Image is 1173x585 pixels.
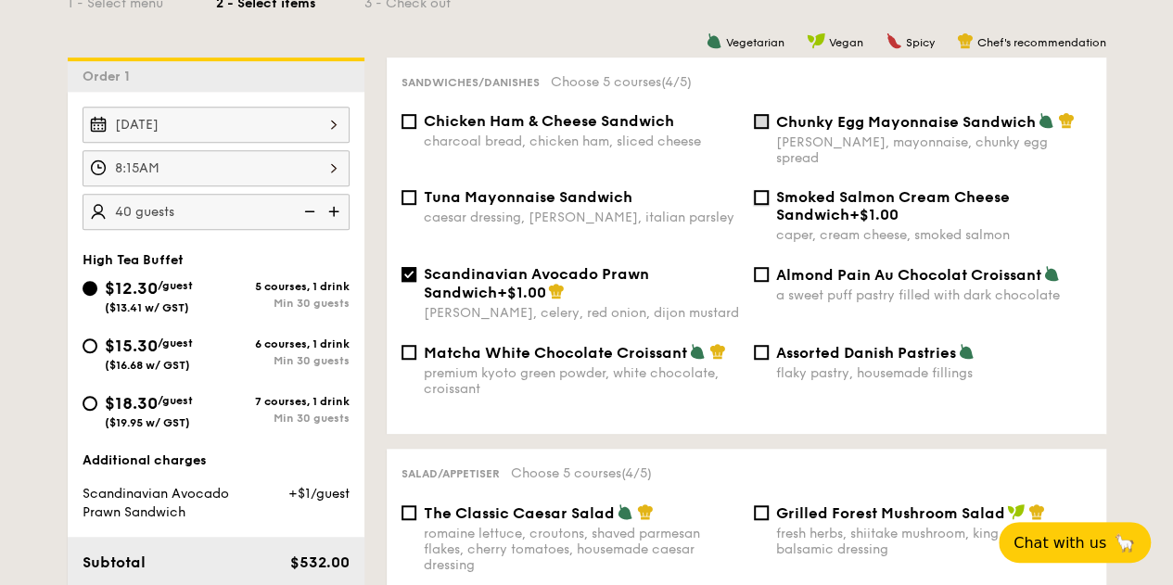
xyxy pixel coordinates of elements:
img: icon-vegetarian.fe4039eb.svg [1043,265,1060,282]
span: Smoked Salmon Cream Cheese Sandwich [776,188,1010,223]
span: ($13.41 w/ GST) [105,301,189,314]
button: Chat with us🦙 [999,522,1151,563]
span: $18.30 [105,393,158,413]
span: $532.00 [289,553,349,571]
span: +$1.00 [497,284,546,301]
div: 5 courses, 1 drink [216,280,350,293]
img: icon-chef-hat.a58ddaea.svg [637,503,654,520]
span: +$1/guest [287,486,349,502]
span: Chunky Egg Mayonnaise Sandwich [776,113,1036,131]
span: (4/5) [661,74,692,90]
span: $15.30 [105,336,158,356]
span: Order 1 [83,69,137,84]
span: Salad/Appetiser [402,467,500,480]
input: Grilled Forest Mushroom Saladfresh herbs, shiitake mushroom, king oyster, balsamic dressing [754,505,769,520]
input: Tuna Mayonnaise Sandwichcaesar dressing, [PERSON_NAME], italian parsley [402,190,416,205]
input: Chicken Ham & Cheese Sandwichcharcoal bread, chicken ham, sliced cheese [402,114,416,129]
span: Grilled Forest Mushroom Salad [776,504,1005,522]
span: Matcha White Chocolate Croissant [424,344,687,362]
span: Vegan [829,36,863,49]
div: Min 30 guests [216,354,350,367]
img: icon-add.58712e84.svg [322,194,350,229]
span: ($16.68 w/ GST) [105,359,190,372]
img: icon-chef-hat.a58ddaea.svg [1028,503,1045,520]
span: $12.30 [105,278,158,299]
input: $18.30/guest($19.95 w/ GST)7 courses, 1 drinkMin 30 guests [83,396,97,411]
img: icon-vegetarian.fe4039eb.svg [706,32,722,49]
input: Event date [83,107,350,143]
div: Additional charges [83,451,350,470]
span: Vegetarian [726,36,784,49]
div: 6 courses, 1 drink [216,337,350,350]
span: Chef's recommendation [977,36,1106,49]
div: Min 30 guests [216,297,350,310]
span: Scandinavian Avocado Prawn Sandwich [83,486,229,520]
span: Subtotal [83,553,146,571]
input: $12.30/guest($13.41 w/ GST)5 courses, 1 drinkMin 30 guests [83,281,97,296]
input: Event time [83,150,350,186]
span: Choose 5 courses [511,465,652,481]
span: 🦙 [1114,532,1136,553]
span: Chicken Ham & Cheese Sandwich [424,112,674,130]
span: Choose 5 courses [551,74,692,90]
img: icon-vegetarian.fe4039eb.svg [617,503,633,520]
span: Tuna Mayonnaise Sandwich [424,188,632,206]
div: caper, cream cheese, smoked salmon [776,227,1091,243]
div: [PERSON_NAME], celery, red onion, dijon mustard [424,305,739,321]
span: /guest [158,279,193,292]
span: High Tea Buffet [83,252,184,268]
input: Scandinavian Avocado Prawn Sandwich+$1.00[PERSON_NAME], celery, red onion, dijon mustard [402,267,416,282]
input: The Classic Caesar Saladromaine lettuce, croutons, shaved parmesan flakes, cherry tomatoes, house... [402,505,416,520]
span: /guest [158,394,193,407]
span: Almond Pain Au Chocolat Croissant [776,266,1041,284]
div: caesar dressing, [PERSON_NAME], italian parsley [424,210,739,225]
input: $15.30/guest($16.68 w/ GST)6 courses, 1 drinkMin 30 guests [83,338,97,353]
span: /guest [158,337,193,350]
span: Chat with us [1014,534,1106,552]
img: icon-vegetarian.fe4039eb.svg [689,343,706,360]
span: +$1.00 [849,206,899,223]
img: icon-reduce.1d2dbef1.svg [294,194,322,229]
div: romaine lettuce, croutons, shaved parmesan flakes, cherry tomatoes, housemade caesar dressing [424,526,739,573]
img: icon-chef-hat.a58ddaea.svg [957,32,974,49]
input: Smoked Salmon Cream Cheese Sandwich+$1.00caper, cream cheese, smoked salmon [754,190,769,205]
img: icon-chef-hat.a58ddaea.svg [709,343,726,360]
div: flaky pastry, housemade fillings [776,365,1091,381]
span: ($19.95 w/ GST) [105,416,190,429]
img: icon-chef-hat.a58ddaea.svg [1058,112,1075,129]
img: icon-spicy.37a8142b.svg [886,32,902,49]
span: Scandinavian Avocado Prawn Sandwich [424,265,649,301]
div: [PERSON_NAME], mayonnaise, chunky egg spread [776,134,1091,166]
div: 7 courses, 1 drink [216,395,350,408]
span: Spicy [906,36,935,49]
div: a sweet puff pastry filled with dark chocolate [776,287,1091,303]
img: icon-vegan.f8ff3823.svg [1007,503,1026,520]
img: icon-vegetarian.fe4039eb.svg [958,343,975,360]
div: charcoal bread, chicken ham, sliced cheese [424,134,739,149]
span: (4/5) [621,465,652,481]
img: icon-vegetarian.fe4039eb.svg [1038,112,1054,129]
div: fresh herbs, shiitake mushroom, king oyster, balsamic dressing [776,526,1091,557]
img: icon-vegan.f8ff3823.svg [807,32,825,49]
div: premium kyoto green powder, white chocolate, croissant [424,365,739,397]
img: icon-chef-hat.a58ddaea.svg [548,283,565,299]
span: Assorted Danish Pastries [776,344,956,362]
span: The Classic Caesar Salad [424,504,615,522]
input: Chunky Egg Mayonnaise Sandwich[PERSON_NAME], mayonnaise, chunky egg spread [754,114,769,129]
div: Min 30 guests [216,412,350,425]
input: Matcha White Chocolate Croissantpremium kyoto green powder, white chocolate, croissant [402,345,416,360]
span: Sandwiches/Danishes [402,76,540,89]
input: Almond Pain Au Chocolat Croissanta sweet puff pastry filled with dark chocolate [754,267,769,282]
input: Assorted Danish Pastriesflaky pastry, housemade fillings [754,345,769,360]
input: Number of guests [83,194,350,230]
